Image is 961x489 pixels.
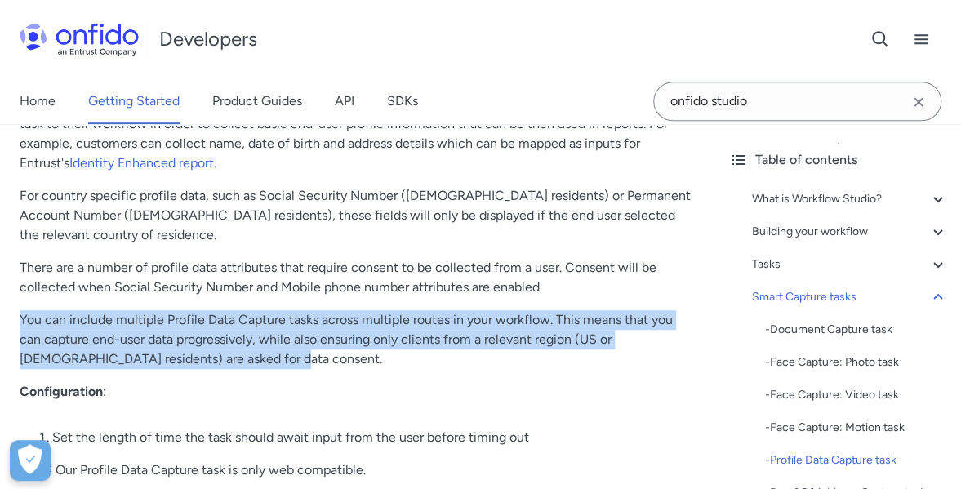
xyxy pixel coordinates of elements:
a: Home [20,78,56,124]
button: Open search button [860,19,901,60]
p: For country specific profile data, such as Social Security Number ([DEMOGRAPHIC_DATA] residents) ... [20,186,696,245]
a: Building your workflow [752,222,948,242]
p: : [20,382,696,402]
strong: Configuration [20,384,103,399]
svg: Open navigation menu button [911,29,931,49]
h1: Developers [159,26,257,52]
a: Getting Started [88,78,180,124]
a: -Face Capture: Video task [765,385,948,405]
button: Open Preferences [10,440,51,481]
a: API [335,78,354,124]
a: SDKs [387,78,418,124]
a: Product Guides [212,78,302,124]
div: - Face Capture: Photo task [765,353,948,372]
a: -Profile Data Capture task [765,451,948,470]
a: -Document Capture task [765,320,948,340]
img: Onfido Logo [20,23,139,56]
a: Identity Enhanced report [69,155,214,171]
button: Open navigation menu button [901,19,941,60]
a: What is Workflow Studio? [752,189,948,209]
input: Onfido search input field [653,82,941,121]
div: - Profile Data Capture task [765,451,948,470]
p: There are a number of profile data attributes that require consent to be collected from a user. C... [20,258,696,297]
svg: Open search button [870,29,890,49]
div: - Face Capture: Video task [765,385,948,405]
a: -Face Capture: Motion task [765,418,948,438]
a: Tasks [752,255,948,274]
div: - Document Capture task [765,320,948,340]
a: -Face Capture: Photo task [765,353,948,372]
div: Cookie Preferences [10,440,51,481]
p: The Profile Data Capture task is designed to support an end-to-end onboarding experience. Custome... [20,95,696,173]
p: You can include multiple Profile Data Capture tasks across multiple routes in your workflow. This... [20,310,696,369]
p: : Our Profile Data Capture task is only web compatible. [20,460,696,480]
div: Table of contents [729,150,948,170]
div: - Face Capture: Motion task [765,418,948,438]
a: Smart Capture tasks [752,287,948,307]
li: Set the length of time the task should await input from the user before timing out [52,428,696,447]
svg: Clear search field button [909,92,928,112]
